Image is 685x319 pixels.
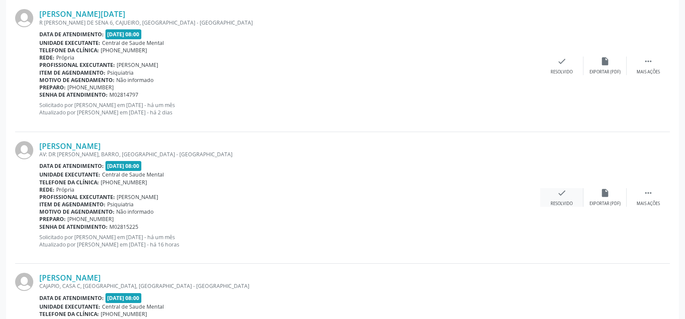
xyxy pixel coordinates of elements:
[107,201,134,208] span: Psiquiatria
[644,188,653,198] i: 
[107,69,134,76] span: Psiquiatria
[39,303,100,310] b: Unidade executante:
[39,47,99,54] b: Telefone da clínica:
[644,57,653,66] i: 
[39,84,66,91] b: Preparo:
[39,151,540,158] div: AV: DR [PERSON_NAME], BARRO, [GEOGRAPHIC_DATA] - [GEOGRAPHIC_DATA]
[102,171,164,178] span: Central de Saude Mental
[39,171,100,178] b: Unidade executante:
[39,273,101,282] a: [PERSON_NAME]
[557,57,567,66] i: check
[557,188,567,198] i: check
[589,69,621,75] div: Exportar (PDF)
[116,208,153,215] span: Não informado
[39,162,104,170] b: Data de atendimento:
[105,161,142,171] span: [DATE] 08:00
[39,215,66,223] b: Preparo:
[39,294,104,302] b: Data de atendimento:
[39,282,540,290] div: CAJAPIO, CASA C, [GEOGRAPHIC_DATA], [GEOGRAPHIC_DATA] - [GEOGRAPHIC_DATA]
[101,47,147,54] span: [PHONE_NUMBER]
[67,215,114,223] span: [PHONE_NUMBER]
[39,69,105,76] b: Item de agendamento:
[39,9,125,19] a: [PERSON_NAME][DATE]
[39,310,99,318] b: Telefone da clínica:
[102,303,164,310] span: Central de Saude Mental
[39,76,115,84] b: Motivo de agendamento:
[67,84,114,91] span: [PHONE_NUMBER]
[56,54,74,61] span: Própria
[39,193,115,201] b: Profissional executante:
[551,69,573,75] div: Resolvido
[39,234,540,248] p: Solicitado por [PERSON_NAME] em [DATE] - há um mês Atualizado por [PERSON_NAME] em [DATE] - há 16...
[551,201,573,207] div: Resolvido
[39,179,99,186] b: Telefone da clínica:
[56,186,74,193] span: Própria
[39,54,54,61] b: Rede:
[15,9,33,27] img: img
[109,223,138,231] span: M02815225
[109,91,138,98] span: M02814797
[39,91,108,98] b: Senha de atendimento:
[102,39,164,47] span: Central de Saude Mental
[105,29,142,39] span: [DATE] 08:00
[637,69,660,75] div: Mais ações
[39,39,100,47] b: Unidade executante:
[39,31,104,38] b: Data de atendimento:
[101,310,147,318] span: [PHONE_NUMBER]
[15,141,33,159] img: img
[116,76,153,84] span: Não informado
[117,193,158,201] span: [PERSON_NAME]
[117,61,158,69] span: [PERSON_NAME]
[589,201,621,207] div: Exportar (PDF)
[101,179,147,186] span: [PHONE_NUMBER]
[105,293,142,303] span: [DATE] 08:00
[39,201,105,208] b: Item de agendamento:
[600,57,610,66] i: insert_drive_file
[39,223,108,231] b: Senha de atendimento:
[637,201,660,207] div: Mais ações
[39,101,540,116] p: Solicitado por [PERSON_NAME] em [DATE] - há um mês Atualizado por [PERSON_NAME] em [DATE] - há 2 ...
[39,19,540,26] div: R [PERSON_NAME] DE SENA 6, CAJUEIRO, [GEOGRAPHIC_DATA] - [GEOGRAPHIC_DATA]
[39,61,115,69] b: Profissional executante:
[15,273,33,291] img: img
[39,208,115,215] b: Motivo de agendamento:
[39,186,54,193] b: Rede:
[39,141,101,151] a: [PERSON_NAME]
[600,188,610,198] i: insert_drive_file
